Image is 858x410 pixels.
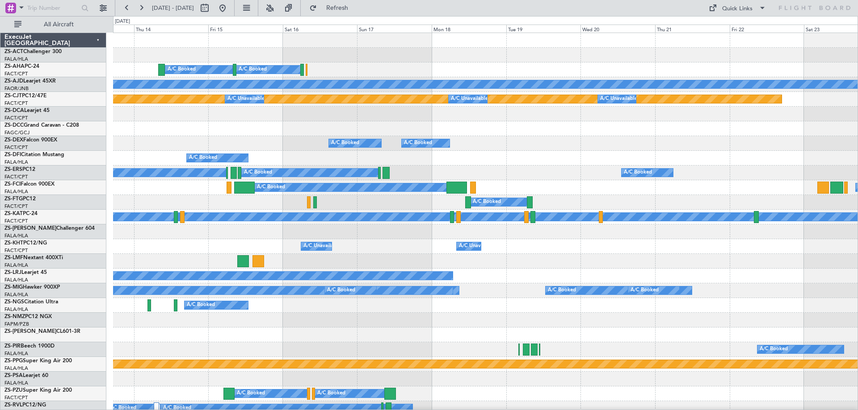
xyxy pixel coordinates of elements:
a: FALA/HLA [4,306,28,313]
button: Refresh [305,1,359,15]
span: ZS-[PERSON_NAME] [4,329,56,334]
div: A/C Booked [187,298,215,312]
a: FACT/CPT [4,394,28,401]
a: ZS-DCCGrand Caravan - C208 [4,123,79,128]
a: ZS-[PERSON_NAME]CL601-3R [4,329,80,334]
a: ZS-KATPC-24 [4,211,38,216]
div: A/C Booked [404,137,432,150]
span: ZS-KAT [4,211,23,216]
span: ZS-PSA [4,373,23,378]
a: ZS-PZUSuper King Air 200 [4,388,72,393]
div: A/C Unavailable [227,92,265,106]
div: [DATE] [115,18,130,25]
div: Sat 16 [283,25,357,33]
a: ZS-AJDLearjet 45XR [4,79,56,84]
span: ZS-DCA [4,108,24,113]
span: ZS-ERS [4,167,22,172]
a: FAPM/PZB [4,321,29,327]
a: FALA/HLA [4,262,28,269]
span: ZS-AHA [4,64,25,69]
span: ZS-KHT [4,240,23,246]
div: A/C Unavailable [303,240,341,253]
a: ZS-NGSCitation Ultra [4,299,58,305]
span: [DATE] - [DATE] [152,4,194,12]
div: A/C Booked [327,284,355,297]
div: A/C Booked [760,343,788,356]
a: ZS-ERSPC12 [4,167,35,172]
a: ZS-DEXFalcon 900EX [4,137,57,143]
a: ZS-RVLPC12/NG [4,402,46,408]
a: FALA/HLA [4,291,28,298]
div: Wed 20 [580,25,655,33]
a: ZS-LMFNextant 400XTi [4,255,63,261]
a: ZS-ACTChallenger 300 [4,49,62,54]
a: ZS-FTGPC12 [4,196,36,202]
div: A/C Booked [244,166,272,179]
a: FACT/CPT [4,100,28,107]
a: ZS-LRJLearjet 45 [4,270,47,275]
span: ZS-PZU [4,388,23,393]
div: A/C Booked [548,284,576,297]
div: A/C Booked [631,284,659,297]
a: FACT/CPT [4,247,28,254]
div: A/C Booked [168,63,196,76]
div: Mon 18 [432,25,506,33]
div: Sun 17 [357,25,432,33]
a: FALA/HLA [4,56,28,62]
a: FALA/HLA [4,380,28,386]
a: ZS-NMZPC12 NGX [4,314,52,319]
span: ZS-DCC [4,123,24,128]
a: ZS-KHTPC12/NG [4,240,47,246]
div: A/C Unavailable [600,92,637,106]
span: ZS-MIG [4,285,23,290]
a: ZS-CJTPC12/47E [4,93,46,99]
a: ZS-AHAPC-24 [4,64,39,69]
a: ZS-FCIFalcon 900EX [4,182,55,187]
a: ZS-PPGSuper King Air 200 [4,358,72,364]
input: Trip Number [27,1,79,15]
a: FALA/HLA [4,277,28,283]
span: ZS-FCI [4,182,21,187]
span: ZS-CJT [4,93,22,99]
a: FALA/HLA [4,365,28,372]
button: All Aircraft [10,17,97,32]
a: FAOR/JNB [4,85,29,92]
span: All Aircraft [23,21,94,28]
a: FACT/CPT [4,203,28,210]
span: ZS-DFI [4,152,21,157]
span: ZS-PIR [4,344,21,349]
span: ZS-PPG [4,358,23,364]
span: ZS-NGS [4,299,24,305]
a: FACT/CPT [4,115,28,121]
span: ZS-FTG [4,196,23,202]
a: ZS-PIRBeech 1900D [4,344,55,349]
a: FALA/HLA [4,159,28,166]
a: FACT/CPT [4,144,28,151]
span: ZS-DEX [4,137,23,143]
span: ZS-AJD [4,79,23,84]
a: ZS-DCALearjet 45 [4,108,50,113]
span: ZS-ACT [4,49,23,54]
div: A/C Booked [473,195,501,209]
div: A/C Booked [331,137,359,150]
div: A/C Unavailable [451,92,488,106]
a: FACT/CPT [4,218,28,224]
a: ZS-[PERSON_NAME]Challenger 604 [4,226,95,231]
div: A/C Booked [239,63,267,76]
div: Thu 21 [655,25,730,33]
a: FALA/HLA [4,232,28,239]
div: Fri 15 [208,25,283,33]
div: Thu 14 [134,25,209,33]
a: FAGC/GCJ [4,129,29,136]
div: Fri 22 [730,25,804,33]
div: Quick Links [722,4,753,13]
div: A/C Booked [189,151,217,165]
button: Quick Links [704,1,770,15]
div: A/C Unavailable [459,240,496,253]
div: A/C Booked [257,181,285,194]
div: A/C Booked [237,387,265,400]
a: FALA/HLA [4,350,28,357]
div: A/C Booked [317,387,345,400]
span: ZS-[PERSON_NAME] [4,226,56,231]
a: ZS-MIGHawker 900XP [4,285,60,290]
